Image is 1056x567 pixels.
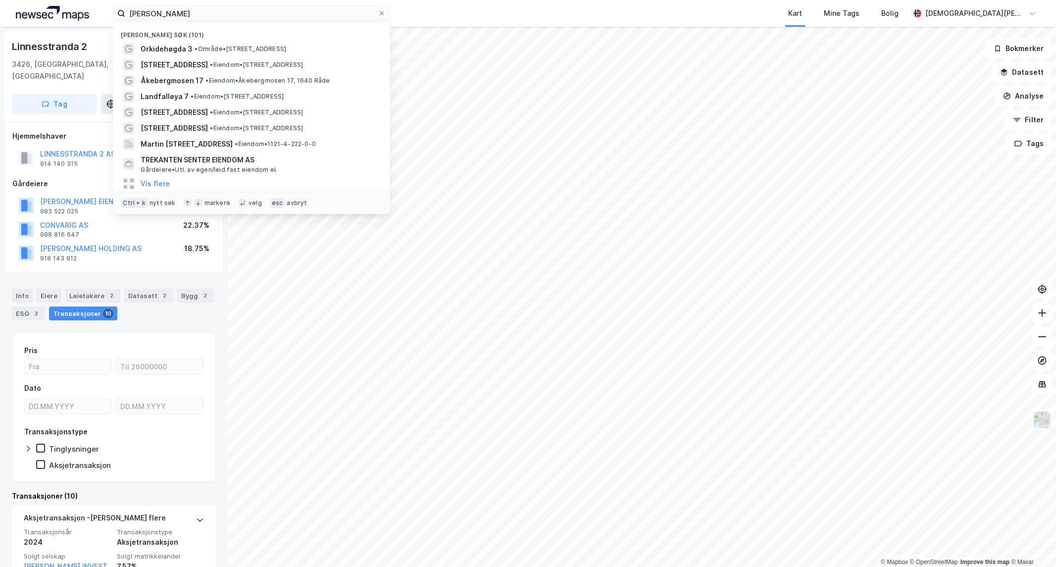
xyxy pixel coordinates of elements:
div: esc [270,198,285,208]
input: Søk på adresse, matrikkel, gårdeiere, leietakere eller personer [125,6,378,21]
div: ESG [12,307,45,320]
span: Transaksjonstype [117,528,204,536]
div: Aksjetransaksjon [117,536,204,548]
div: 983 522 025 [40,207,78,215]
span: Solgt matrikkelandel [117,552,204,561]
button: Bokmerker [985,39,1052,58]
div: 2 [200,291,210,301]
div: velg [249,199,262,207]
span: • [195,45,198,52]
div: Transaksjoner (10) [12,490,216,502]
div: Mine Tags [824,7,859,19]
div: avbryt [287,199,307,207]
div: markere [204,199,230,207]
a: OpenStreetMap [910,559,958,566]
span: Eiendom • [STREET_ADDRESS] [191,93,284,101]
button: Analyse [995,86,1052,106]
div: Kontrollprogram for chat [1006,519,1056,567]
span: • [205,77,208,84]
span: Eiendom • [STREET_ADDRESS] [210,108,303,116]
div: Transaksjonstype [24,426,88,438]
button: Tag [12,94,97,114]
div: Dato [24,382,41,394]
button: Tags [1006,134,1052,154]
div: Ctrl + k [121,198,148,208]
div: 3426, [GEOGRAPHIC_DATA], [GEOGRAPHIC_DATA] [12,58,181,82]
iframe: Chat Widget [1006,519,1056,567]
button: Filter [1005,110,1052,130]
a: Improve this map [960,559,1009,566]
span: Eiendom • Åkebergmosen 17, 1640 Råde [205,77,330,85]
div: 3 [31,309,41,318]
div: Eiere [37,289,61,303]
img: logo.a4113a55bc3d86da70a041830d287a7e.svg [16,6,89,21]
span: • [235,140,238,148]
input: DD.MM.YYYY [25,399,111,413]
div: Hjemmelshaver [12,130,215,142]
span: • [191,93,194,100]
div: Info [12,289,33,303]
span: Eiendom • [STREET_ADDRESS] [210,61,303,69]
span: Eiendom • 1121-4-222-0-0 [235,140,316,148]
span: Åkebergmosen 17 [141,75,203,87]
span: Landfalløya 7 [141,91,189,103]
input: Til 26000000 [116,359,203,374]
div: nytt søk [150,199,176,207]
button: Vis flere [141,178,170,190]
span: Orkidehøgda 3 [141,43,193,55]
span: • [210,61,213,68]
span: [STREET_ADDRESS] [141,106,208,118]
div: 914 140 315 [40,160,78,168]
div: 918 143 912 [40,255,77,262]
span: Martin [STREET_ADDRESS] [141,138,233,150]
div: Aksjetransaksjon [49,461,111,470]
div: 2 [106,291,116,301]
span: TREKANTEN SENTER EIENDOM AS [141,154,378,166]
div: Leietakere [65,289,120,303]
input: DD.MM.YYYY [116,399,203,413]
span: Solgt selskap [24,552,111,561]
div: Transaksjoner [49,307,117,320]
button: Datasett [992,62,1052,82]
span: [STREET_ADDRESS] [141,59,208,71]
span: • [210,108,213,116]
div: 2 [159,291,169,301]
span: Transaksjonsår [24,528,111,536]
div: [PERSON_NAME] søk (101) [113,23,390,41]
div: Bygg [177,289,214,303]
input: Fra [25,359,111,374]
span: Gårdeiere • Utl. av egen/leid fast eiendom el. [141,166,277,174]
div: Gårdeiere [12,178,215,190]
div: 10 [103,309,113,318]
div: 988 816 647 [40,231,79,239]
div: 18.75% [184,243,209,255]
div: Linnesstranda 2 [12,39,89,54]
div: Aksjetransaksjon - [PERSON_NAME] flere [24,512,166,528]
span: • [210,124,213,132]
a: Mapbox [881,559,908,566]
div: [DEMOGRAPHIC_DATA][PERSON_NAME] [925,7,1024,19]
span: Eiendom • [STREET_ADDRESS] [210,124,303,132]
span: [STREET_ADDRESS] [141,122,208,134]
img: Z [1033,411,1052,429]
div: Bolig [881,7,899,19]
span: Område • [STREET_ADDRESS] [195,45,286,53]
div: 2024 [24,536,111,548]
div: Pris [24,345,38,357]
div: Tinglysninger [49,444,99,454]
div: Datasett [124,289,173,303]
div: 22.37% [183,219,209,231]
div: Kart [788,7,802,19]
